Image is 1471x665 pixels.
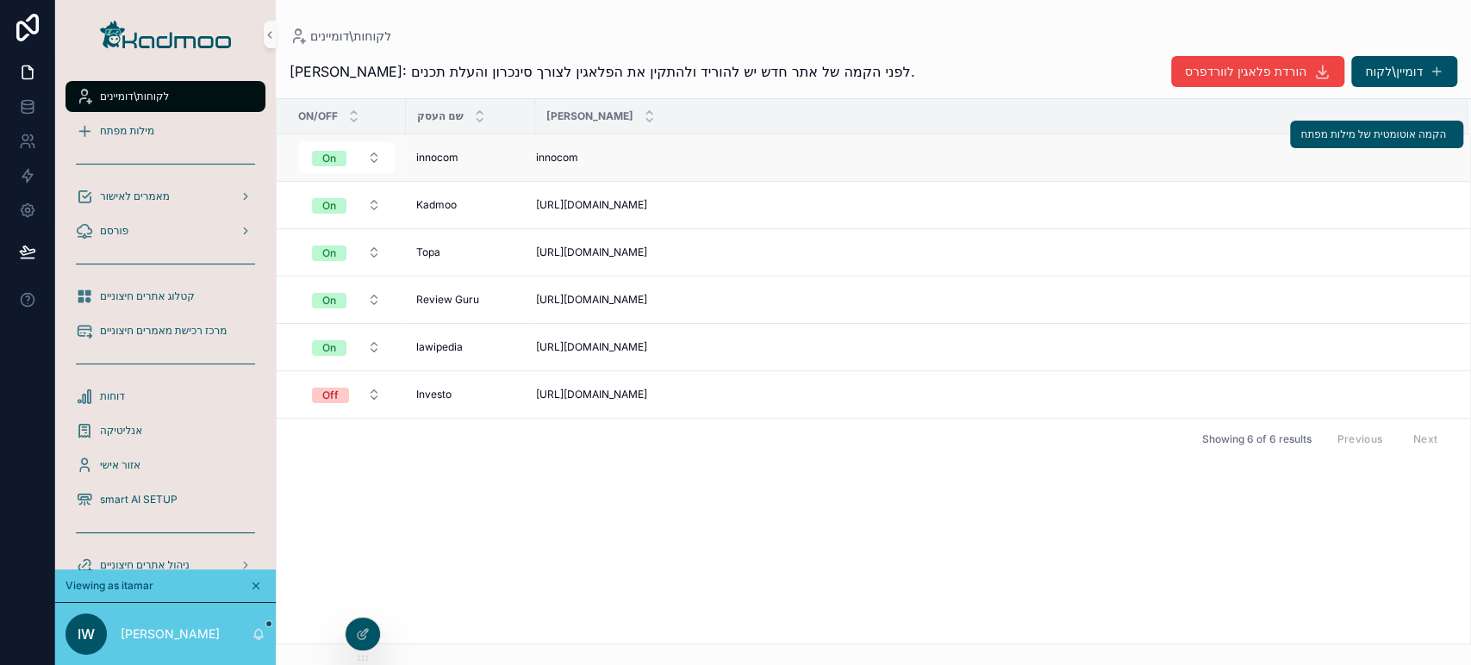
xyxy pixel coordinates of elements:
[100,389,125,403] span: דוחות
[297,141,396,174] a: Select Button
[1351,56,1457,87] button: דומיין\לקוח
[65,181,265,212] a: מאמרים לאישור
[297,283,396,316] a: Select Button
[298,142,395,173] button: Select Button
[546,109,633,123] span: [PERSON_NAME]
[100,424,142,438] span: אנליטיקה
[322,340,336,356] div: On
[416,245,525,259] a: Topa
[290,28,391,45] a: לקוחות\דומיינים
[416,293,525,307] a: Review Guru
[1201,432,1311,446] span: Showing 6 of 6 results
[536,198,1448,212] a: [URL][DOMAIN_NAME]
[297,331,396,364] a: Select Button
[298,284,395,315] button: Select Button
[121,625,220,643] p: [PERSON_NAME]
[416,198,457,212] span: Kadmoo
[100,558,190,572] span: ניהול אתרים חיצוניים
[536,293,1448,307] a: [URL][DOMAIN_NAME]
[322,293,336,308] div: On
[536,340,1448,354] a: [URL][DOMAIN_NAME]
[536,388,1448,401] a: [URL][DOMAIN_NAME]
[298,237,395,268] button: Select Button
[536,245,647,259] span: [URL][DOMAIN_NAME]
[78,624,95,644] span: iw
[297,378,396,411] a: Select Button
[416,198,525,212] a: Kadmoo
[536,388,647,401] span: [URL][DOMAIN_NAME]
[297,236,396,269] a: Select Button
[297,189,396,221] a: Select Button
[65,415,265,446] a: אנליטיקה
[322,151,336,166] div: On
[416,245,440,259] span: Topa
[322,198,336,214] div: On
[65,281,265,312] a: קטלוג אתרים חיצוניים
[536,245,1448,259] a: [URL][DOMAIN_NAME]
[536,151,578,165] span: innocom
[417,109,464,123] span: שם העסק
[100,224,128,238] span: פורסם
[65,550,265,581] a: ניהול אתרים חיצוניים
[536,340,647,354] span: [URL][DOMAIN_NAME]
[536,151,1448,165] a: innocom
[100,90,169,103] span: לקוחות\דומיינים
[416,151,525,165] a: innocom
[416,340,463,354] span: lawipedia
[100,289,195,303] span: קטלוג אתרים חיצוניים
[536,293,647,307] span: [URL][DOMAIN_NAME]
[1171,56,1344,87] button: הורדת פלאגין לוורדפרס
[65,381,265,412] a: דוחות
[416,388,525,401] a: Investo
[65,484,265,515] a: smart AI SETUP
[65,315,265,346] a: מרכז רכישת מאמרים חיצוניים
[65,579,153,593] span: Viewing as itamar
[298,332,395,363] button: Select Button
[65,450,265,481] a: אזור אישי
[65,215,265,246] a: פורסם
[416,388,452,401] span: Investo
[100,21,231,48] img: App logo
[290,61,914,82] span: [PERSON_NAME]: לפני הקמה של אתר חדש יש להוריד ולהתקין את הפלאגין לצורך סינכרון והעלת תכנים.
[536,198,647,212] span: [URL][DOMAIN_NAME]
[100,493,178,507] span: smart AI SETUP
[65,115,265,146] a: מילות מפתח
[100,324,227,338] span: מרכז רכישת מאמרים חיצוניים
[416,340,525,354] a: lawipedia
[416,293,479,307] span: Review Guru
[322,245,336,261] div: On
[322,388,339,403] div: Off
[100,458,140,472] span: אזור אישי
[1185,63,1306,80] span: הורדת פלאגין לוורדפרס
[298,379,395,410] button: Select Button
[100,124,154,138] span: מילות מפתח
[310,28,391,45] span: לקוחות\דומיינים
[55,69,276,569] div: scrollable content
[1290,121,1463,148] button: הקמה אוטומטית של מילות מפתח
[416,151,458,165] span: innocom
[1300,127,1446,141] span: הקמה אוטומטית של מילות מפתח
[298,109,338,123] span: On/Off
[100,190,170,203] span: מאמרים לאישור
[298,190,395,221] button: Select Button
[65,81,265,112] a: לקוחות\דומיינים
